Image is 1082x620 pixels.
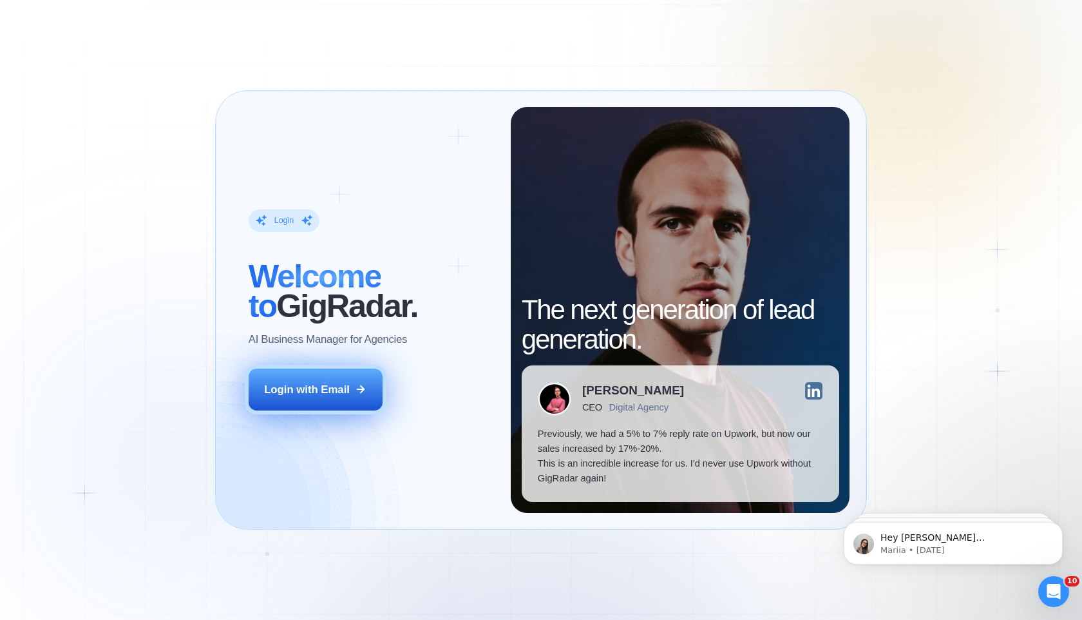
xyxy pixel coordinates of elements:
[249,258,381,324] span: Welcome to
[824,495,1082,585] iframe: Intercom notifications message
[249,262,495,321] h2: ‍ GigRadar.
[582,402,602,413] div: CEO
[538,427,823,486] p: Previously, we had a 5% to 7% reply rate on Upwork, but now our sales increased by 17%-20%. This ...
[264,382,350,397] div: Login with Email
[274,215,294,226] div: Login
[249,369,383,411] button: Login with Email
[1038,576,1069,607] iframe: Intercom live chat
[522,295,839,354] h2: The next generation of lead generation.
[582,385,684,397] div: [PERSON_NAME]
[249,332,407,347] p: AI Business Manager for Agencies
[609,402,669,413] div: Digital Agency
[1065,576,1079,586] span: 10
